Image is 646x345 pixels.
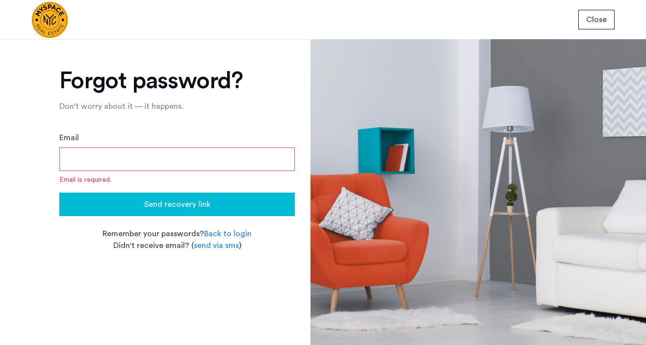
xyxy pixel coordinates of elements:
div: Don’t worry about it — it happens. [59,100,295,112]
span: Email is required. [59,175,295,185]
span: Close [586,14,607,25]
div: Forgot password? [59,69,295,93]
label: Email [59,132,79,144]
img: logo [31,1,68,38]
span: Remember your passwords? [103,230,204,238]
span: Send recovery link [144,198,210,210]
button: button [578,10,615,29]
a: send via sms [194,240,239,251]
button: button [59,193,295,216]
div: Didn't receive email? ( ) [59,240,295,251]
a: Back to login [204,228,252,240]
